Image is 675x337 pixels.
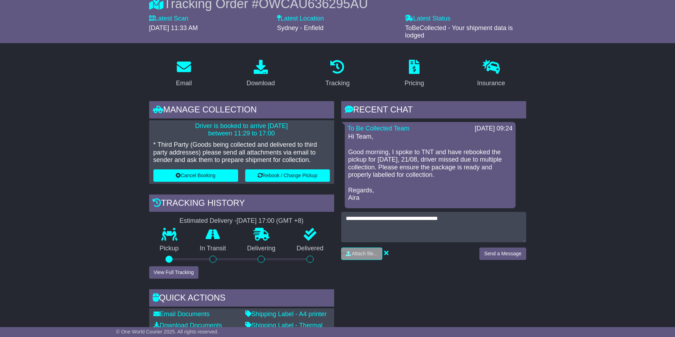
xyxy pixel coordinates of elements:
a: Pricing [400,57,429,91]
span: Sydney - Enfield [277,24,324,31]
p: Hi Team, Good morning, I spoke to TNT and have rebooked the pickup for [DATE], 21/08, driver miss... [348,133,512,202]
div: Tracking [325,79,349,88]
button: Send a Message [479,248,526,260]
label: Latest Scan [149,15,189,23]
p: Delivering [237,245,286,252]
div: Pricing [405,79,424,88]
div: RECENT CHAT [341,101,526,120]
p: Delivered [286,245,334,252]
div: Manage collection [149,101,334,120]
div: [DATE] 17:00 (GMT +8) [237,217,304,225]
label: Latest Status [405,15,450,23]
a: To Be Collected Team [348,125,410,132]
div: Email [176,79,192,88]
a: Tracking [321,57,354,91]
button: Cancel Booking [153,169,238,182]
a: Insurance [473,57,510,91]
a: Download [242,57,280,91]
div: Download [247,79,275,88]
div: Tracking history [149,194,334,214]
a: Download Documents [153,322,222,329]
p: Pickup [149,245,190,252]
p: Driver is booked to arrive [DATE] between 11:29 to 17:00 [153,122,330,138]
span: [DATE] 11:33 AM [149,24,198,31]
label: Latest Location [277,15,324,23]
a: Email Documents [153,310,210,318]
button: Rebook / Change Pickup [245,169,330,182]
div: Insurance [477,79,505,88]
a: Shipping Label - Thermal printer [245,322,323,337]
a: Shipping Label - A4 printer [245,310,327,318]
div: Quick Actions [149,289,334,308]
span: ToBeCollected - Your shipment data is lodged [405,24,513,39]
button: View Full Tracking [149,266,198,279]
div: [DATE] 09:24 [475,125,513,133]
span: © One World Courier 2025. All rights reserved. [116,329,219,335]
p: In Transit [189,245,237,252]
div: Estimated Delivery - [149,217,334,225]
a: Email [171,57,196,91]
p: * Third Party (Goods being collected and delivered to third party addresses) please send all atta... [153,141,330,164]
